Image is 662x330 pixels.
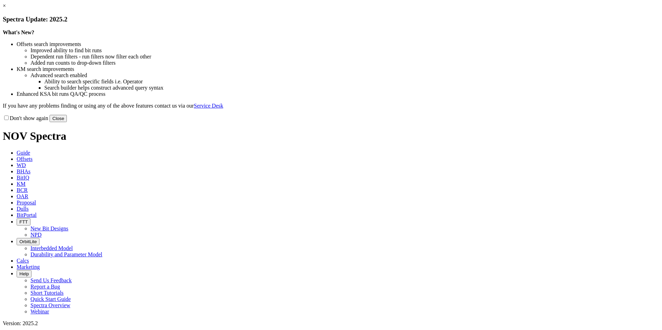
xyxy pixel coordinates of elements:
li: Offsets search improvements [17,41,659,47]
li: Enhanced KSA bit runs QA/QC process [17,91,659,97]
button: Close [50,115,67,122]
h3: Spectra Update: 2025.2 [3,16,659,23]
p: If you have any problems finding or using any of the above features contact us via our [3,103,659,109]
a: New Bit Designs [30,226,68,231]
a: × [3,3,6,9]
span: Offsets [17,156,33,162]
h1: NOV Spectra [3,130,659,143]
span: Dulls [17,206,29,212]
label: Don't show again [3,115,48,121]
span: Proposal [17,200,36,205]
li: Improved ability to find bit runs [30,47,659,54]
span: BCR [17,187,28,193]
span: BHAs [17,168,30,174]
input: Don't show again [4,116,9,120]
li: KM search improvements [17,66,659,72]
span: WD [17,162,26,168]
span: OAR [17,193,28,199]
li: Added run counts to drop-down filters [30,60,659,66]
a: Durability and Parameter Model [30,251,102,257]
li: Ability to search specific fields i.e. Operator [44,79,659,85]
a: Spectra Overview [30,302,70,308]
li: Dependent run filters - run filters now filter each other [30,54,659,60]
span: Calcs [17,258,29,264]
span: OrbitLite [19,239,37,244]
span: BitPortal [17,212,37,218]
a: Interbedded Model [30,245,73,251]
a: Quick Start Guide [30,296,71,302]
span: FTT [19,219,28,224]
a: Report a Bug [30,284,60,290]
a: Short Tutorials [30,290,64,296]
a: Service Desk [194,103,223,109]
a: NPD [30,232,42,238]
span: KM [17,181,26,187]
span: Guide [17,150,30,156]
strong: What's New? [3,29,34,35]
span: BitIQ [17,175,29,181]
a: Webinar [30,309,49,314]
div: Version: 2025.2 [3,320,659,327]
li: Search builder helps construct advanced query syntax [44,85,659,91]
span: Help [19,271,29,276]
span: Marketing [17,264,40,270]
a: Send Us Feedback [30,277,72,283]
li: Advanced search enabled [30,72,659,79]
